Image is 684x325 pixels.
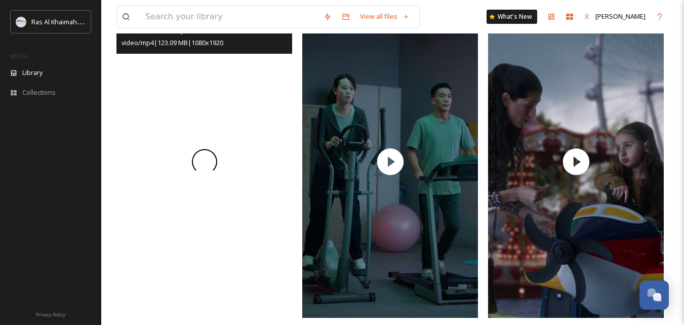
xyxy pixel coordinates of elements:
[302,5,478,318] img: thumbnail
[22,68,43,78] span: Library
[595,12,646,21] span: [PERSON_NAME]
[579,7,651,26] a: [PERSON_NAME]
[140,6,318,28] input: Search your library
[487,10,537,24] a: What's New
[31,17,175,26] span: Ras Al Khaimah Tourism Development Authority
[488,5,664,318] img: thumbnail
[36,308,65,320] a: Privacy Policy
[22,88,56,97] span: Collections
[16,17,26,27] img: Logo_RAKTDA_RGB-01.png
[355,7,414,26] a: View all files
[639,280,669,310] button: Open Chat
[36,311,65,318] span: Privacy Policy
[122,38,223,47] span: video/mp4 | 123.09 MB | 1080 x 1920
[10,52,28,60] span: MEDIA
